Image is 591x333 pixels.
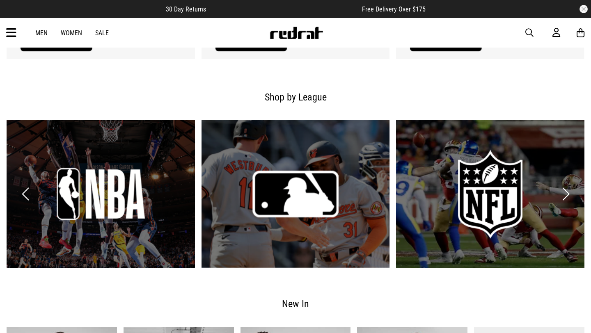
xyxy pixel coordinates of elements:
[362,5,426,13] span: Free Delivery Over $175
[95,29,109,37] a: Sale
[202,120,390,268] div: 2 / 6
[61,29,82,37] a: Women
[35,29,48,37] a: Men
[13,89,578,105] h2: Shop by League
[269,27,323,39] img: Redrat logo
[166,5,206,13] span: 30 Day Returns
[7,120,195,268] div: 1 / 6
[560,185,571,203] button: Next slide
[20,185,31,203] button: Previous slide
[13,296,578,312] h2: New In
[396,120,584,268] div: 3 / 6
[7,3,31,28] button: Open LiveChat chat widget
[222,5,346,13] iframe: Customer reviews powered by Trustpilot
